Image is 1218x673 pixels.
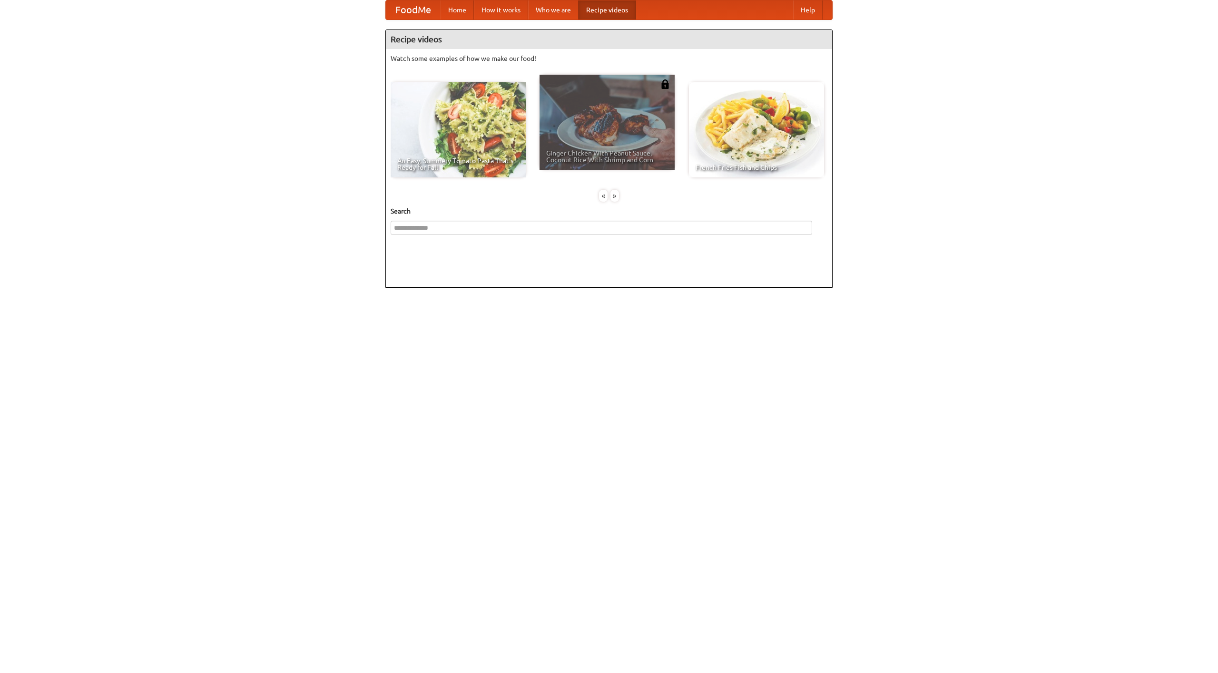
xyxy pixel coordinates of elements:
[441,0,474,20] a: Home
[660,79,670,89] img: 483408.png
[397,157,519,171] span: An Easy, Summery Tomato Pasta That's Ready for Fall
[474,0,528,20] a: How it works
[579,0,636,20] a: Recipe videos
[696,164,817,171] span: French Fries Fish and Chips
[793,0,823,20] a: Help
[599,190,608,202] div: «
[386,0,441,20] a: FoodMe
[391,54,827,63] p: Watch some examples of how we make our food!
[610,190,619,202] div: »
[386,30,832,49] h4: Recipe videos
[528,0,579,20] a: Who we are
[391,206,827,216] h5: Search
[689,82,824,177] a: French Fries Fish and Chips
[391,82,526,177] a: An Easy, Summery Tomato Pasta That's Ready for Fall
